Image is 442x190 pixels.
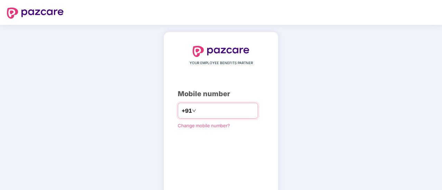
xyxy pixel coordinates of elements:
span: down [192,109,196,113]
a: Change mobile number? [178,123,230,128]
div: Mobile number [178,89,264,99]
span: YOUR EMPLOYEE BENEFITS PARTNER [190,60,253,66]
img: logo [193,46,249,57]
img: logo [7,8,64,19]
span: +91 [182,107,192,115]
